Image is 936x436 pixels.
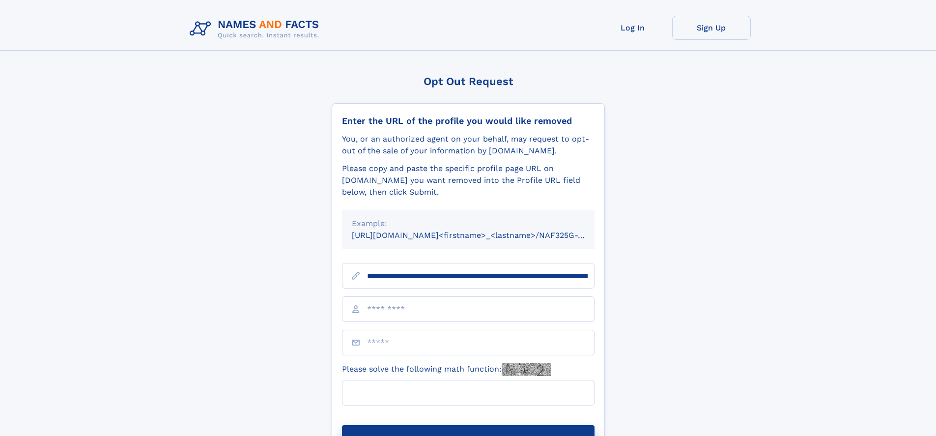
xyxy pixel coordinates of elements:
[342,363,551,376] label: Please solve the following math function:
[352,231,613,240] small: [URL][DOMAIN_NAME]<firstname>_<lastname>/NAF325G-xxxxxxxx
[352,218,585,230] div: Example:
[332,75,605,87] div: Opt Out Request
[672,16,751,40] a: Sign Up
[342,133,595,157] div: You, or an authorized agent on your behalf, may request to opt-out of the sale of your informatio...
[342,163,595,198] div: Please copy and paste the specific profile page URL on [DOMAIN_NAME] you want removed into the Pr...
[186,16,327,42] img: Logo Names and Facts
[594,16,672,40] a: Log In
[342,116,595,126] div: Enter the URL of the profile you would like removed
